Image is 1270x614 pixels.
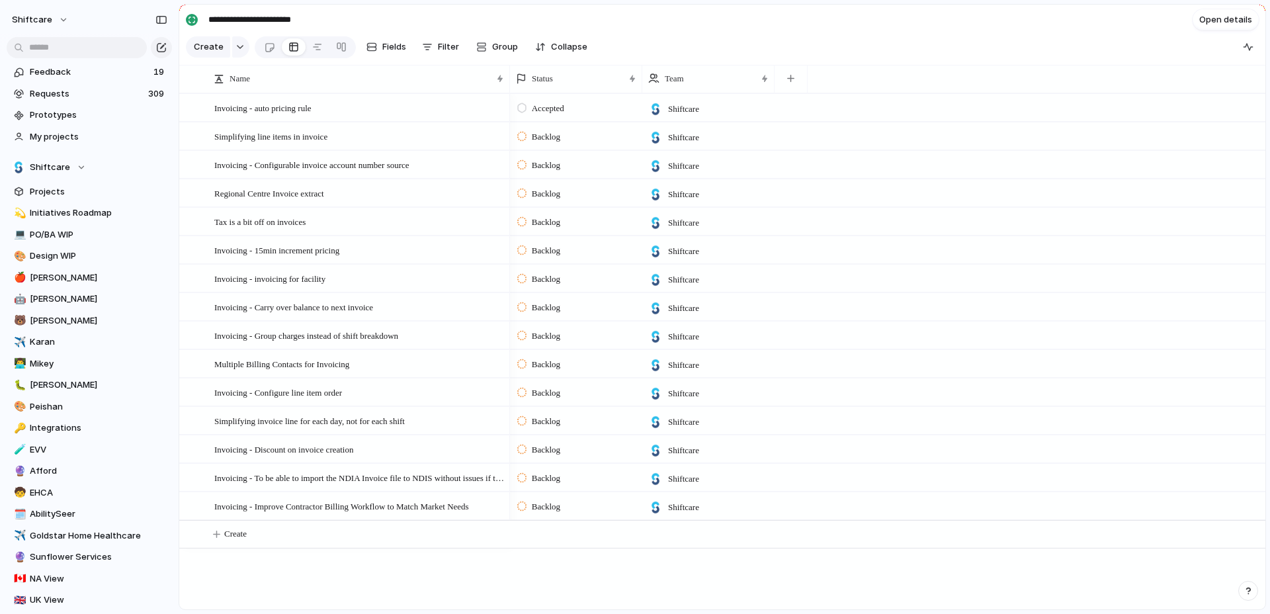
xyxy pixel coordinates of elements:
div: 💻PO/BA WIP [7,225,172,245]
span: Backlog [532,130,560,144]
a: ✈️Karan [7,332,172,352]
span: Requests [30,87,144,101]
span: Shiftcare [668,501,699,514]
span: Invoicing - auto pricing rule [214,100,312,115]
a: Prototypes [7,105,172,125]
span: Prototypes [30,109,167,122]
a: 💫Initiatives Roadmap [7,203,172,223]
div: 🗓️ [14,507,23,522]
button: Collapse [530,36,593,58]
span: Invoicing - Configurable invoice account number source [214,157,409,172]
span: Shiftcare [668,387,699,400]
span: Simplifying invoice line for each day, not for each shift [214,413,405,428]
span: Backlog [532,244,560,257]
button: ✈️ [12,335,25,349]
span: Feedback [30,66,149,79]
span: Mikey [30,357,167,371]
button: 🇨🇦 [12,572,25,586]
div: 👨‍💻 [14,356,23,371]
span: Group [492,40,518,54]
button: Fields [361,36,411,58]
span: Sunflower Services [30,550,167,564]
span: Backlog [532,187,560,200]
div: 🍎[PERSON_NAME] [7,268,172,288]
span: Multiple Billing Contacts for Invoicing [214,356,349,371]
span: Invoicing - Improve Contractor Billing Workflow to Match Market Needs [214,498,469,513]
a: 🎨Design WIP [7,246,172,266]
span: Invoicing - 15min increment pricing [214,242,339,257]
span: Team [665,72,684,85]
span: Backlog [532,216,560,229]
span: Filter [438,40,459,54]
button: 🤖 [12,292,25,306]
a: 🐛[PERSON_NAME] [7,375,172,395]
a: 🔑Integrations [7,418,172,438]
a: 🇨🇦NA View [7,569,172,589]
div: 🎨Peishan [7,397,172,417]
div: ✈️ [14,528,23,543]
a: Requests309 [7,84,172,104]
span: Backlog [532,500,560,513]
div: 🇬🇧 [14,593,23,608]
span: EHCA [30,486,167,500]
a: 🧒EHCA [7,483,172,503]
span: Backlog [532,301,560,314]
div: 🗓️AbilitySeer [7,504,172,524]
a: 🐻[PERSON_NAME] [7,311,172,331]
span: Karan [30,335,167,349]
a: Feedback19 [7,62,172,82]
span: Design WIP [30,249,167,263]
a: 🔮Afford [7,461,172,481]
span: Regional Centre Invoice extract [214,185,324,200]
span: Collapse [551,40,587,54]
span: Backlog [532,472,560,485]
div: 🎨 [14,249,23,264]
div: 🔑 [14,421,23,436]
button: Filter [417,36,464,58]
span: [PERSON_NAME] [30,314,167,328]
a: My projects [7,127,172,147]
span: Shiftcare [668,245,699,258]
div: 🤖 [14,292,23,307]
button: Shiftcare [7,157,172,177]
div: 🔮Sunflower Services [7,547,172,567]
span: Initiatives Roadmap [30,206,167,220]
span: Backlog [532,273,560,286]
span: shiftcare [12,13,52,26]
span: 19 [153,66,167,79]
span: UK View [30,593,167,607]
span: Goldstar Home Healthcare [30,529,167,543]
div: 🔮 [14,550,23,565]
div: 🇬🇧UK View [7,590,172,610]
span: [PERSON_NAME] [30,292,167,306]
span: Create [194,40,224,54]
span: Invoicing - Group charges instead of shift breakdown [214,328,398,343]
div: 🔮 [14,464,23,479]
a: 👨‍💻Mikey [7,354,172,374]
button: 🔮 [12,464,25,478]
button: Open details [1193,9,1259,30]
a: ✈️Goldstar Home Healthcare [7,526,172,546]
span: Invoicing - Carry over balance to next invoice [214,299,373,314]
a: 🧪EVV [7,440,172,460]
span: PO/BA WIP [30,228,167,241]
span: Status [532,72,553,85]
button: Create [186,36,230,58]
span: Afford [30,464,167,478]
span: Accepted [532,102,564,115]
span: Shiftcare [668,216,699,230]
span: 309 [148,87,167,101]
span: Invoicing - To be able to import the NDIA Invoice file to NDIS without issues if the invoice has ... [214,470,505,485]
div: ✈️ [14,335,23,350]
button: shiftcare [6,9,75,30]
a: 🤖[PERSON_NAME] [7,289,172,309]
